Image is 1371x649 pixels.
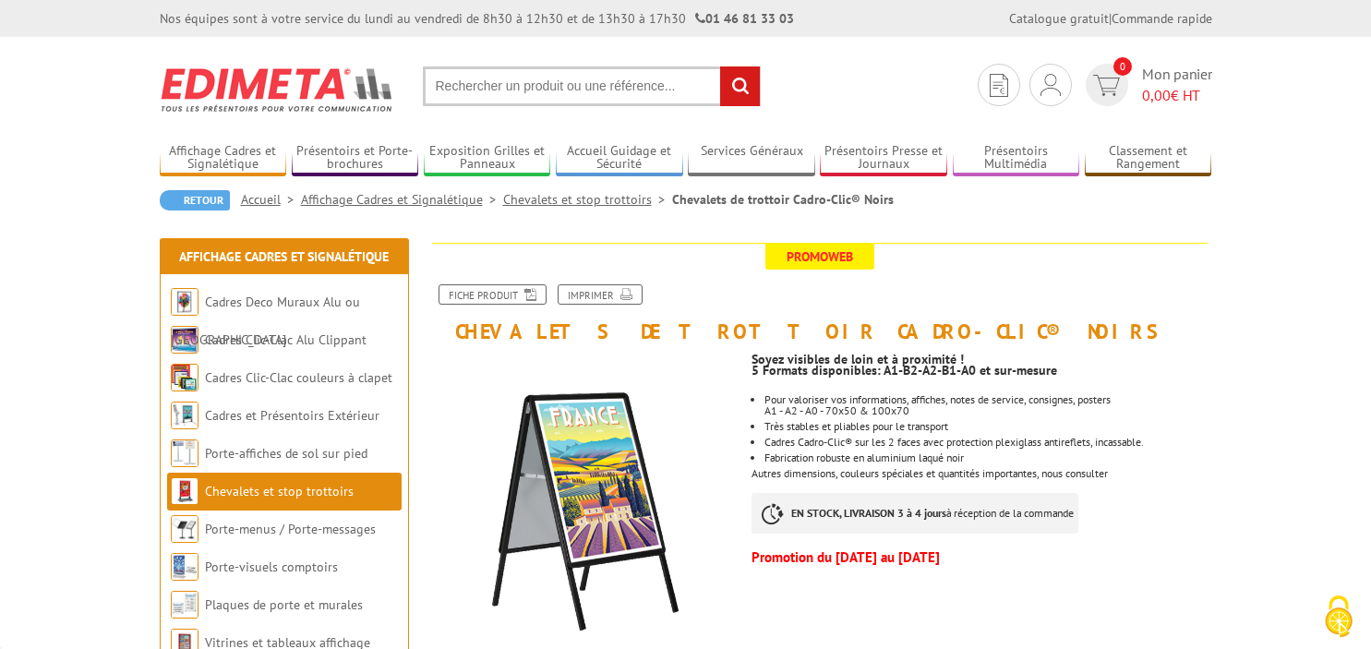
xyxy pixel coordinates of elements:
a: Classement et Rangement [1085,143,1212,174]
a: Plaques de porte et murales [205,596,363,613]
div: Autres dimensions, couleurs spéciales et quantités importantes, nous consulter [752,343,1225,572]
li: Chevalets de trottoir Cadro-Clic® Noirs [672,190,894,209]
a: Services Généraux [688,143,815,174]
a: Exposition Grilles et Panneaux [424,143,551,174]
img: Cadres Clic-Clac couleurs à clapet [171,364,198,391]
a: Affichage Cadres et Signalétique [160,143,287,174]
strong: EN STOCK, LIVRAISON 3 à 4 jours [791,506,946,520]
strong: 01 46 81 33 03 [695,10,794,27]
p: Promotion du [DATE] au [DATE] [752,552,1211,563]
img: Cadres Deco Muraux Alu ou Bois [171,288,198,316]
a: devis rapide 0 Mon panier 0,00€ HT [1081,64,1212,106]
p: Soyez visibles de loin et à proximité ! [752,354,1211,365]
img: Edimeta [160,55,395,124]
p: Cadres Cadro-Clic® sur les 2 faces avec protection plexiglass antireflets, incassable. [764,437,1211,448]
a: Porte-affiches de sol sur pied [205,445,367,462]
a: Porte-visuels comptoirs [205,559,338,575]
li: Très stables et pliables pour le transport [764,421,1211,432]
a: Cadres Clic-Clac couleurs à clapet [205,369,392,386]
a: Présentoirs Presse et Journaux [820,143,947,174]
li: Fabrication robuste en aluminium laqué noir [764,452,1211,463]
img: Porte-affiches de sol sur pied [171,439,198,467]
a: Présentoirs Multimédia [953,143,1080,174]
img: devis rapide [1093,75,1120,96]
p: 5 Formats disponibles: A1-B2-A2-B1-A0 et sur-mesure [752,365,1211,376]
img: Chevalets et stop trottoirs [171,477,198,505]
a: Affichage Cadres et Signalétique [179,248,389,265]
p: à réception de la commande [752,493,1078,534]
span: 0,00 [1142,86,1171,104]
a: Commande rapide [1112,10,1212,27]
span: € HT [1142,85,1212,106]
span: Mon panier [1142,64,1212,106]
a: Imprimer [558,284,643,305]
a: Cadres Clic-Clac Alu Clippant [205,331,367,348]
img: devis rapide [990,74,1008,97]
a: Fiche produit [439,284,547,305]
p: A1 - A2 - A0 - 70x50 & 100x70 [764,405,1211,416]
input: rechercher [720,66,760,106]
img: Cadres et Présentoirs Extérieur [171,402,198,429]
input: Rechercher un produit ou une référence... [423,66,761,106]
a: Catalogue gratuit [1009,10,1109,27]
img: Porte-visuels comptoirs [171,553,198,581]
div: Nos équipes sont à votre service du lundi au vendredi de 8h30 à 12h30 et de 13h30 à 17h30 [160,9,794,28]
a: Chevalets et stop trottoirs [503,191,672,208]
img: Plaques de porte et murales [171,591,198,619]
img: devis rapide [1040,74,1061,96]
button: Cookies (fenêtre modale) [1306,586,1371,649]
a: Retour [160,190,230,210]
span: Promoweb [765,244,874,270]
p: Pour valoriser vos informations, affiches, notes de service, consignes, posters [764,394,1211,405]
a: Accueil Guidage et Sécurité [556,143,683,174]
a: Accueil [241,191,301,208]
img: Cookies (fenêtre modale) [1316,594,1362,640]
img: Porte-menus / Porte-messages [171,515,198,543]
a: Cadres Deco Muraux Alu ou [GEOGRAPHIC_DATA] [171,294,360,348]
a: Présentoirs et Porte-brochures [292,143,419,174]
div: | [1009,9,1212,28]
a: Affichage Cadres et Signalétique [301,191,503,208]
a: Chevalets et stop trottoirs [205,483,354,499]
a: Porte-menus / Porte-messages [205,521,376,537]
a: Cadres et Présentoirs Extérieur [205,407,379,424]
span: 0 [1113,57,1132,76]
